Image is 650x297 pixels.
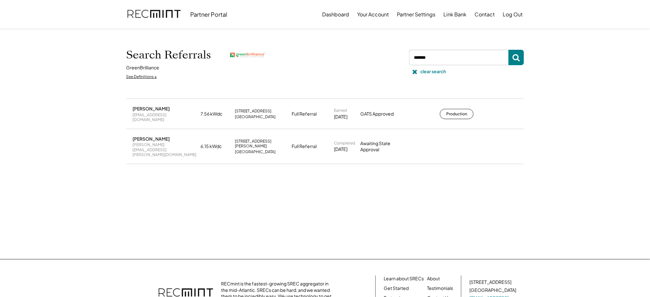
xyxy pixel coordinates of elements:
div: [EMAIL_ADDRESS][DOMAIN_NAME] [133,112,197,122]
img: tab_domain_overview_orange.svg [17,37,22,42]
a: Learn about SRECs [384,275,424,282]
button: Contact [475,8,495,21]
img: tab_keywords_by_traffic_grey.svg [64,37,69,42]
div: [GEOGRAPHIC_DATA] [235,114,276,119]
div: [STREET_ADDRESS] [469,279,511,285]
div: [GEOGRAPHIC_DATA] [469,287,516,293]
div: Full Referral [292,111,317,117]
div: [DATE] [334,114,347,120]
button: Your Account [357,8,389,21]
div: [STREET_ADDRESS][PERSON_NAME] [235,139,288,149]
div: Awaiting State Approval [360,140,408,153]
img: logo_orange.svg [10,10,15,15]
div: GreenBrilliance [126,65,159,71]
div: Partner Portal [190,11,227,18]
div: See Definitions ↓ [126,74,157,80]
button: Log Out [503,8,523,21]
a: Testimonials [427,285,453,292]
div: Keywords by Traffic [71,38,108,42]
button: Link Bank [443,8,466,21]
div: 6.15 kWdc [201,143,231,150]
div: GATS Approved [360,111,408,117]
div: [STREET_ADDRESS] [235,109,271,114]
div: Domain: [DOMAIN_NAME] [17,17,71,22]
div: clear search [420,68,446,75]
div: Earned [334,108,347,113]
button: Partner Settings [397,8,435,21]
a: Get Started [384,285,409,292]
a: About [427,275,440,282]
div: v 4.0.25 [18,10,31,15]
button: Production [440,109,474,119]
div: [GEOGRAPHIC_DATA] [235,149,276,154]
div: 7.56 kWdc [201,111,231,117]
img: greenbrilliance.png [230,53,265,57]
div: [PERSON_NAME][EMAIL_ADDRESS][PERSON_NAME][DOMAIN_NAME] [133,142,197,157]
div: Full Referral [292,143,317,150]
img: recmint-logotype%403x.png [127,4,181,25]
div: [PERSON_NAME] [133,106,170,111]
img: website_grey.svg [10,17,15,22]
div: [DATE] [334,146,347,153]
div: Domain Overview [24,38,57,42]
h1: Search Referrals [126,48,211,62]
div: Completed [334,141,355,146]
button: Dashboard [322,8,349,21]
div: [PERSON_NAME] [133,136,170,142]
